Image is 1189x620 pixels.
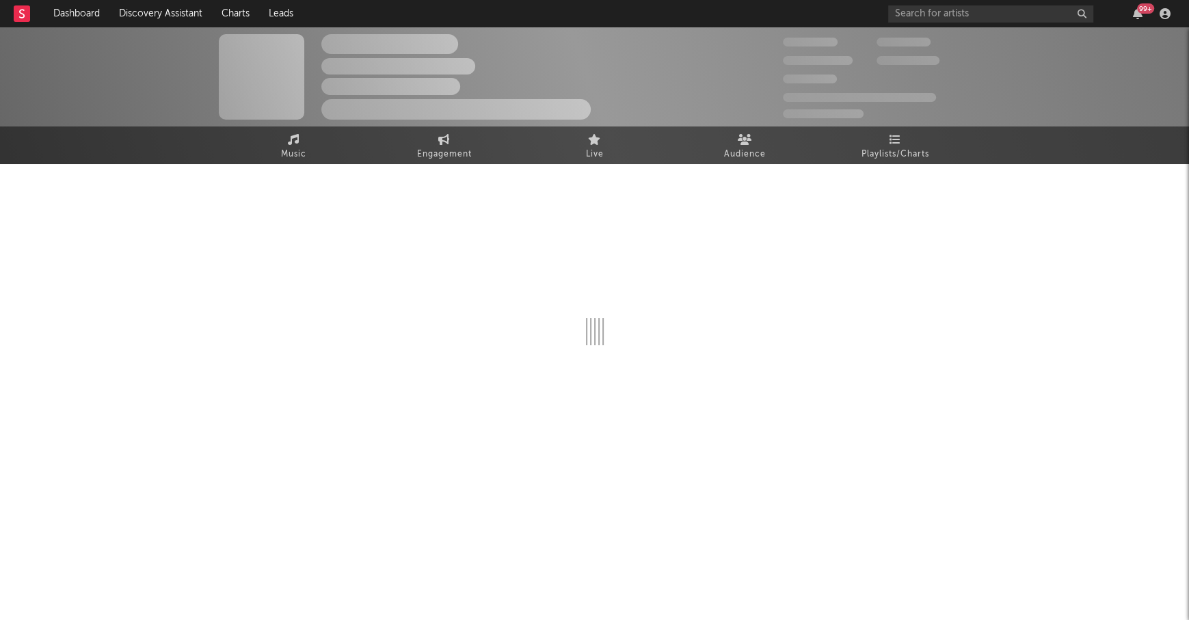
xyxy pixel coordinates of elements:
[783,56,853,65] span: 50,000,000
[861,146,929,163] span: Playlists/Charts
[724,146,766,163] span: Audience
[520,126,670,164] a: Live
[820,126,971,164] a: Playlists/Charts
[281,146,306,163] span: Music
[783,93,936,102] span: 50,000,000 Monthly Listeners
[888,5,1093,23] input: Search for artists
[783,38,838,46] span: 300,000
[783,75,837,83] span: 100,000
[877,56,939,65] span: 1,000,000
[586,146,604,163] span: Live
[369,126,520,164] a: Engagement
[783,109,864,118] span: Jump Score: 85.0
[1137,3,1154,14] div: 99 +
[1133,8,1143,19] button: 99+
[670,126,820,164] a: Audience
[219,126,369,164] a: Music
[417,146,472,163] span: Engagement
[877,38,931,46] span: 100,000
